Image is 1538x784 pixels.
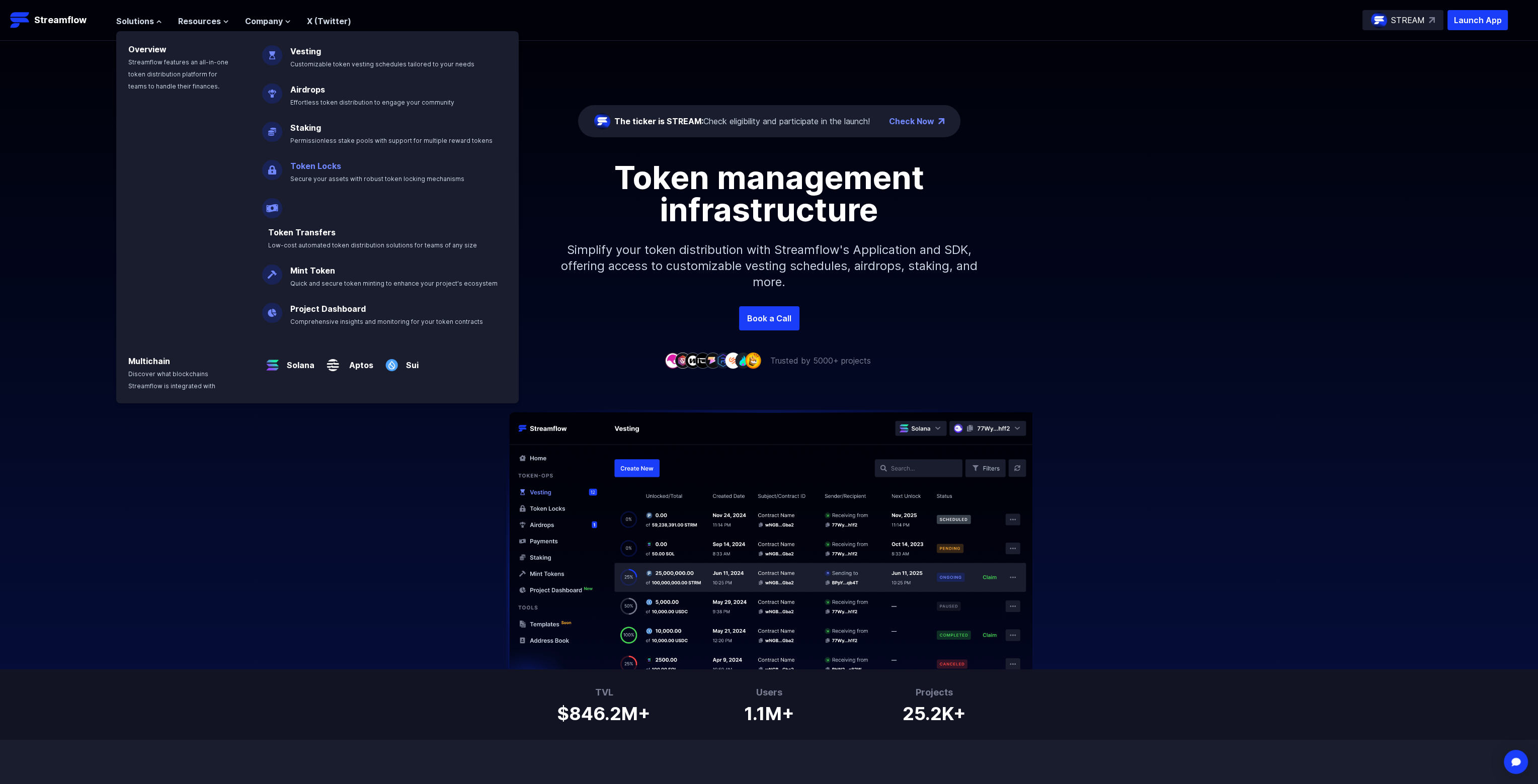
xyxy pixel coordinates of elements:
img: company-7 [725,353,741,368]
img: Aptos [322,347,343,375]
img: company-5 [705,353,721,368]
img: Staking [262,114,282,142]
a: Project Dashboard [290,304,366,314]
a: Token Locks [290,161,341,171]
span: Customizable token vesting schedules tailored to your needs [290,60,474,68]
button: Solutions [116,15,162,27]
h3: Projects [903,685,966,700]
h1: $846.2M+ [557,700,651,724]
span: Discover what blockchains Streamflow is integrated with [128,370,215,390]
span: Effortless token distribution to engage your community [290,99,454,106]
img: Project Dashboard [262,295,282,323]
img: Sui [381,347,402,375]
h3: Users [744,685,794,700]
img: company-1 [665,353,681,368]
button: Company [245,15,291,27]
img: Solana [262,347,283,375]
img: top-right-arrow.png [938,118,944,124]
img: streamflow-logo-circle.png [594,113,610,129]
p: STREAM [1391,14,1425,26]
a: Sui [402,351,419,371]
img: company-8 [735,353,751,368]
a: Solana [283,351,314,371]
img: Mint Token [262,256,282,285]
a: Airdrops [290,84,325,95]
div: Open Intercom Messenger [1504,750,1528,774]
h1: 25.2K+ [903,700,966,724]
span: Solutions [116,15,154,27]
img: company-6 [715,353,731,368]
a: Book a Call [739,306,799,330]
a: Streamflow [10,10,106,30]
div: Check eligibility and participate in the launch! [614,115,870,127]
img: Token Locks [262,152,282,180]
img: Vesting [262,37,282,65]
p: Simplify your token distribution with Streamflow's Application and SDK, offering access to custom... [553,226,986,306]
span: Secure your assets with robust token locking mechanisms [290,175,464,183]
img: company-9 [745,353,761,368]
span: Company [245,15,283,27]
button: Launch App [1447,10,1508,30]
a: STREAM [1362,10,1443,30]
img: streamflow-logo-circle.png [1371,12,1387,28]
img: company-3 [685,353,701,368]
a: X (Twitter) [307,16,351,26]
a: Vesting [290,46,321,56]
h3: TVL [557,685,651,700]
a: Staking [290,123,321,133]
h1: 1.1M+ [744,700,794,724]
span: Permissionless stake pools with support for multiple reward tokens [290,137,493,144]
a: Mint Token [290,266,335,276]
a: Token Transfers [268,227,336,237]
h1: Token management infrastructure [543,161,996,226]
a: Check Now [889,115,934,127]
img: company-4 [695,353,711,368]
span: Low-cost automated token distribution solutions for teams of any size [268,241,477,249]
span: Streamflow features an all-in-one token distribution platform for teams to handle their finances. [128,58,228,90]
img: top-right-arrow.svg [1429,17,1435,23]
span: Quick and secure token minting to enhance your project's ecosystem [290,280,498,287]
a: Aptos [343,351,373,371]
img: Streamflow Logo [10,10,30,30]
a: Overview [128,44,167,54]
span: The ticker is STREAM: [614,116,703,126]
span: Resources [178,15,221,27]
span: Comprehensive insights and monitoring for your token contracts [290,318,483,325]
button: Resources [178,15,229,27]
p: Streamflow [34,13,87,27]
a: Multichain [128,356,170,366]
img: Payroll [262,190,282,218]
img: Airdrops [262,75,282,104]
p: Trusted by 5000+ projects [770,355,871,367]
img: Hero Image [447,410,1091,669]
img: company-2 [675,353,691,368]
